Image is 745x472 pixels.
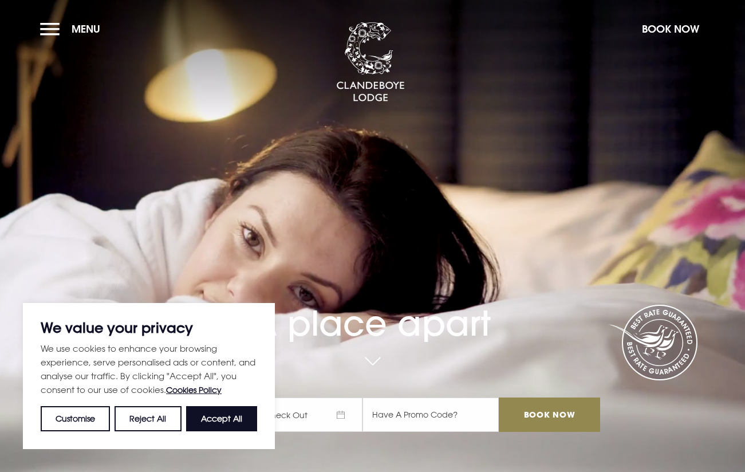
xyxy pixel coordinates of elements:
div: We value your privacy [23,303,275,449]
p: We use cookies to enhance your browsing experience, serve personalised ads or content, and analys... [41,341,257,397]
button: Customise [41,406,110,431]
p: We value your privacy [41,321,257,335]
span: Check Out [254,398,362,432]
a: Cookies Policy [166,385,222,395]
input: Book Now [499,398,600,432]
img: Clandeboye Lodge [336,22,405,103]
button: Book Now [636,17,705,41]
h1: A place apart [145,274,600,344]
button: Menu [40,17,106,41]
input: Have A Promo Code? [362,398,499,432]
span: Menu [72,22,100,36]
button: Accept All [186,406,257,431]
button: Reject All [115,406,181,431]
